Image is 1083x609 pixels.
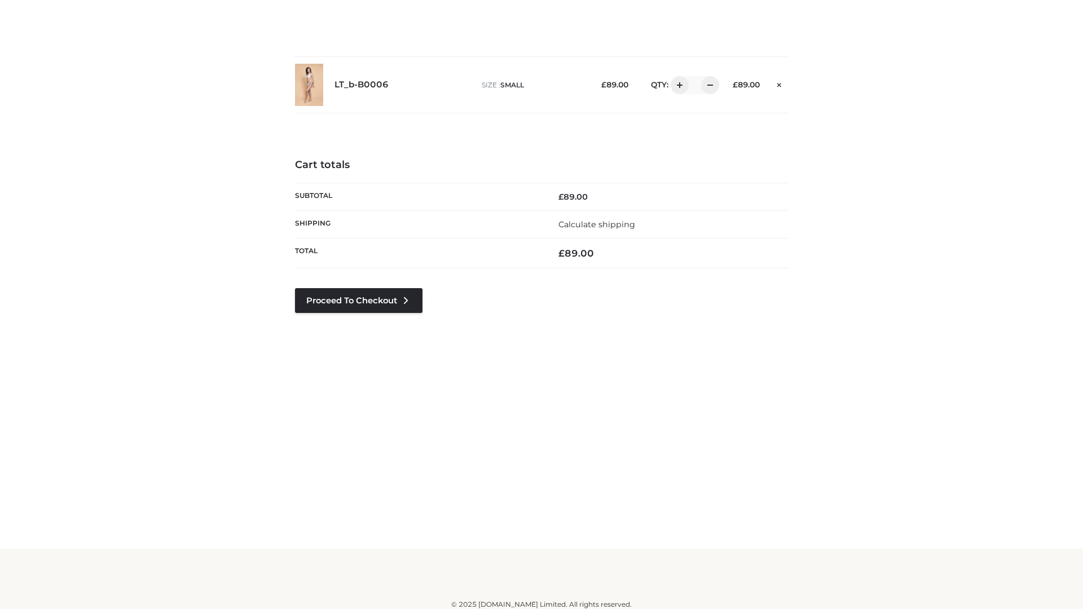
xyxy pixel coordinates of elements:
span: £ [558,248,565,259]
h4: Cart totals [295,159,788,171]
a: Proceed to Checkout [295,288,422,313]
bdi: 89.00 [558,248,594,259]
div: QTY: [640,76,715,94]
bdi: 89.00 [733,80,760,89]
bdi: 89.00 [601,80,628,89]
a: Remove this item [771,76,788,91]
span: £ [558,192,563,202]
span: £ [601,80,606,89]
span: SMALL [500,81,524,89]
bdi: 89.00 [558,192,588,202]
a: LT_b-B0006 [334,80,389,90]
th: Subtotal [295,183,541,210]
a: Calculate shipping [558,219,635,230]
p: size : [482,80,584,90]
th: Shipping [295,210,541,238]
span: £ [733,80,738,89]
th: Total [295,239,541,268]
